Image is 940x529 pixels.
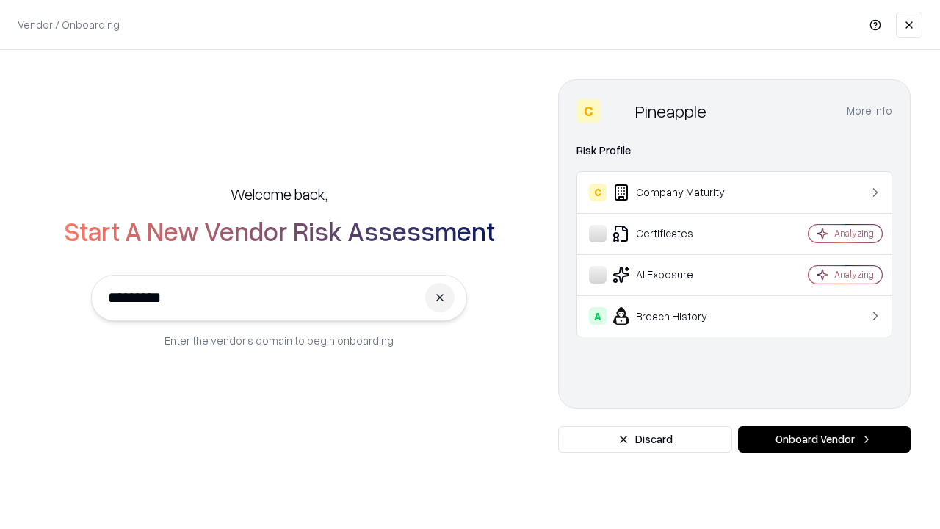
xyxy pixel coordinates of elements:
p: Vendor / Onboarding [18,17,120,32]
button: Discard [558,426,732,453]
div: Pineapple [635,99,706,123]
div: Breach History [589,307,764,325]
button: More info [847,98,892,124]
div: AI Exposure [589,266,764,284]
div: Analyzing [834,227,874,240]
div: Company Maturity [589,184,764,201]
button: Onboard Vendor [738,426,911,453]
div: C [589,184,607,201]
div: Certificates [589,225,764,242]
h5: Welcome back, [231,184,328,204]
div: A [589,307,607,325]
div: Analyzing [834,268,874,281]
div: C [576,99,600,123]
p: Enter the vendor’s domain to begin onboarding [164,333,394,348]
div: Risk Profile [576,142,892,159]
h2: Start A New Vendor Risk Assessment [64,216,495,245]
img: Pineapple [606,99,629,123]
